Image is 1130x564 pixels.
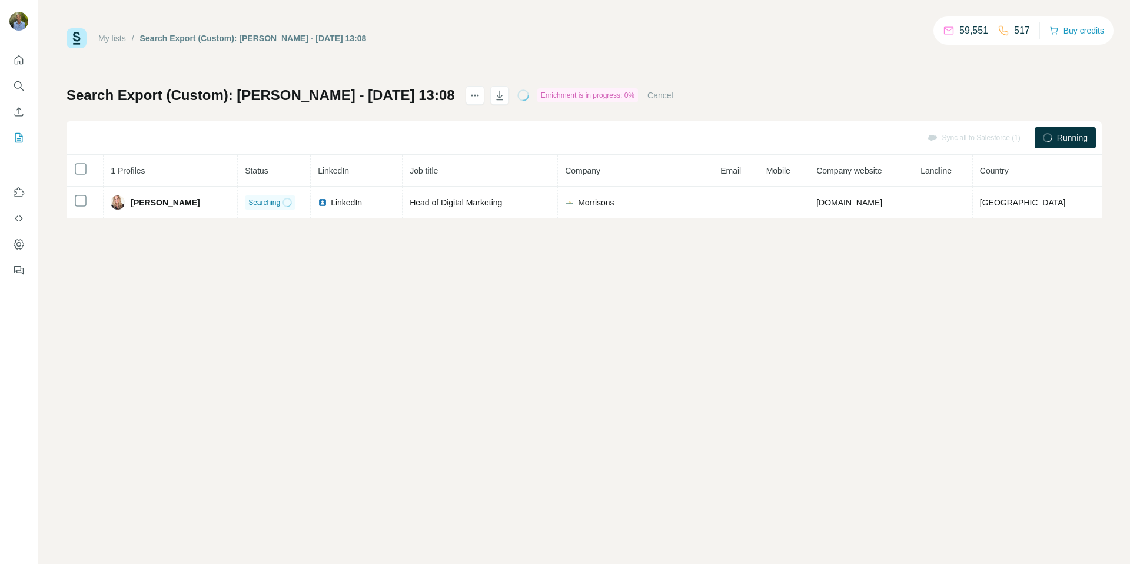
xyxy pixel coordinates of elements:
[9,49,28,71] button: Quick start
[9,182,28,203] button: Use Surfe on LinkedIn
[578,197,614,208] span: Morrisons
[245,166,268,175] span: Status
[565,198,574,207] img: company-logo
[647,89,673,101] button: Cancel
[132,32,134,44] li: /
[67,86,455,105] h1: Search Export (Custom): [PERSON_NAME] - [DATE] 13:08
[67,28,87,48] img: Surfe Logo
[9,260,28,281] button: Feedback
[131,197,200,208] span: [PERSON_NAME]
[1014,24,1030,38] p: 517
[565,166,600,175] span: Company
[331,197,362,208] span: LinkedIn
[111,166,145,175] span: 1 Profiles
[1049,22,1104,39] button: Buy credits
[816,198,882,207] span: [DOMAIN_NAME]
[9,208,28,229] button: Use Surfe API
[766,166,790,175] span: Mobile
[98,34,126,43] a: My lists
[410,166,438,175] span: Job title
[318,198,327,207] img: LinkedIn logo
[111,195,125,210] img: Avatar
[720,166,741,175] span: Email
[9,234,28,255] button: Dashboard
[980,166,1009,175] span: Country
[9,101,28,122] button: Enrich CSV
[410,198,502,207] span: Head of Digital Marketing
[9,75,28,97] button: Search
[140,32,367,44] div: Search Export (Custom): [PERSON_NAME] - [DATE] 13:08
[248,197,280,208] span: Searching
[959,24,988,38] p: 59,551
[980,198,1066,207] span: [GEOGRAPHIC_DATA]
[9,12,28,31] img: Avatar
[816,166,882,175] span: Company website
[466,86,484,105] button: actions
[318,166,349,175] span: LinkedIn
[9,127,28,148] button: My lists
[537,88,638,102] div: Enrichment is in progress: 0%
[1057,132,1088,144] span: Running
[920,166,952,175] span: Landline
